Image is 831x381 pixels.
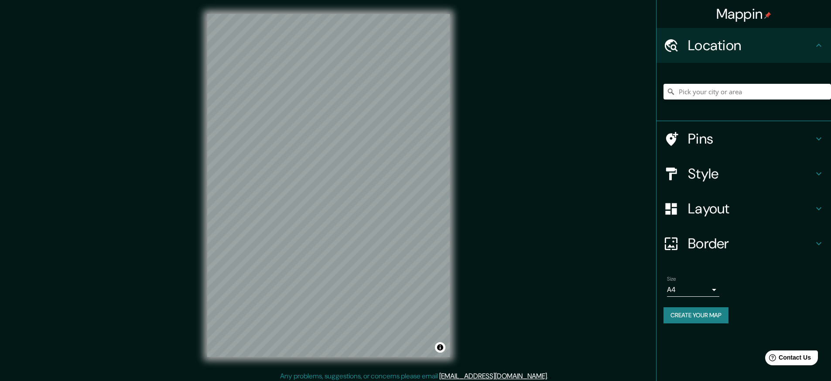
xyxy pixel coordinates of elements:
label: Size [667,275,676,283]
div: Layout [657,191,831,226]
h4: Location [688,37,814,54]
iframe: Help widget launcher [753,347,821,371]
div: A4 [667,283,719,297]
h4: Pins [688,130,814,148]
button: Create your map [663,307,728,323]
h4: Border [688,235,814,252]
input: Pick your city or area [663,84,831,100]
canvas: Map [207,14,450,357]
h4: Mappin [716,5,772,23]
button: Toggle attribution [435,342,445,353]
h4: Layout [688,200,814,217]
div: Location [657,28,831,63]
h4: Style [688,165,814,182]
div: Border [657,226,831,261]
a: [EMAIL_ADDRESS][DOMAIN_NAME] [439,371,547,381]
div: Style [657,156,831,191]
img: pin-icon.png [764,12,771,19]
div: Pins [657,121,831,156]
